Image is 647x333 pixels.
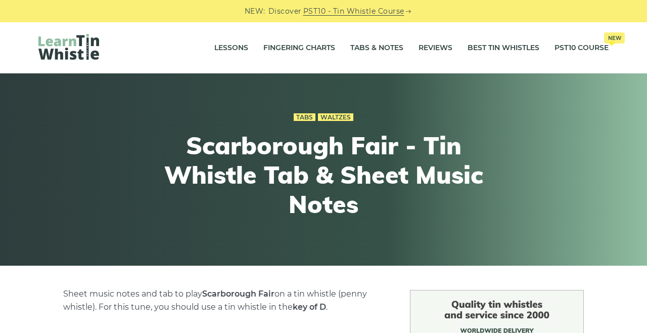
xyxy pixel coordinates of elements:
strong: key of D [293,302,326,312]
a: Tabs [294,113,315,121]
a: Best Tin Whistles [468,35,539,61]
img: LearnTinWhistle.com [38,34,99,60]
strong: Scarborough Fair [202,289,274,299]
a: Waltzes [318,113,353,121]
a: Reviews [419,35,452,61]
a: Tabs & Notes [350,35,403,61]
h1: Scarborough Fair - Tin Whistle Tab & Sheet Music Notes [137,131,510,219]
a: Fingering Charts [263,35,335,61]
a: Lessons [214,35,248,61]
span: New [604,32,625,44]
p: Sheet music notes and tab to play on a tin whistle (penny whistle). For this tune, you should use... [63,287,386,314]
a: PST10 CourseNew [554,35,609,61]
